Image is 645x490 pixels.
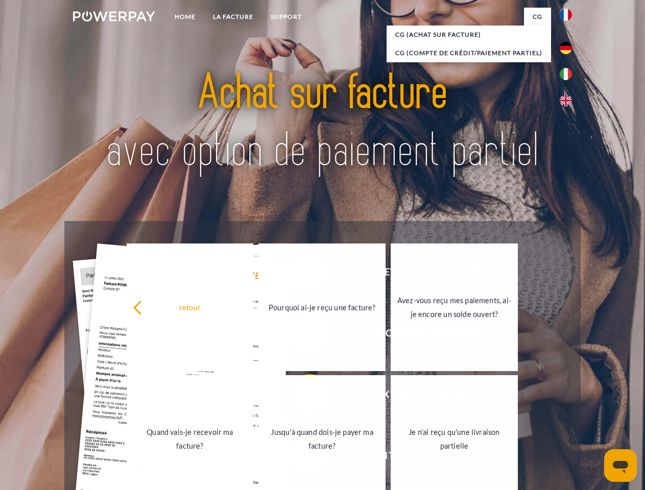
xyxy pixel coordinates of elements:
div: Avez-vous reçu mes paiements, ai-je encore un solde ouvert? [397,293,512,321]
img: fr [560,9,572,21]
a: CG [524,8,551,26]
div: Quand vais-je recevoir ma facture? [133,425,248,453]
a: LA FACTURE [204,8,262,26]
div: Jusqu'à quand dois-je payer ma facture? [265,425,379,453]
div: Pourquoi ai-je reçu une facture? [265,300,379,314]
a: Support [262,8,310,26]
div: Je n'ai reçu qu'une livraison partielle [397,425,512,453]
img: title-powerpay_fr.svg [98,49,547,195]
div: retour [133,300,248,314]
a: Home [166,8,204,26]
img: it [560,68,572,80]
img: en [560,94,572,107]
img: logo-powerpay-white.svg [73,11,155,21]
iframe: Bouton de lancement de la fenêtre de messagerie [604,449,637,482]
a: Avez-vous reçu mes paiements, ai-je encore un solde ouvert? [391,243,518,371]
a: CG (Compte de crédit/paiement partiel) [387,44,551,62]
img: de [560,42,572,54]
a: CG (achat sur facture) [387,26,551,44]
